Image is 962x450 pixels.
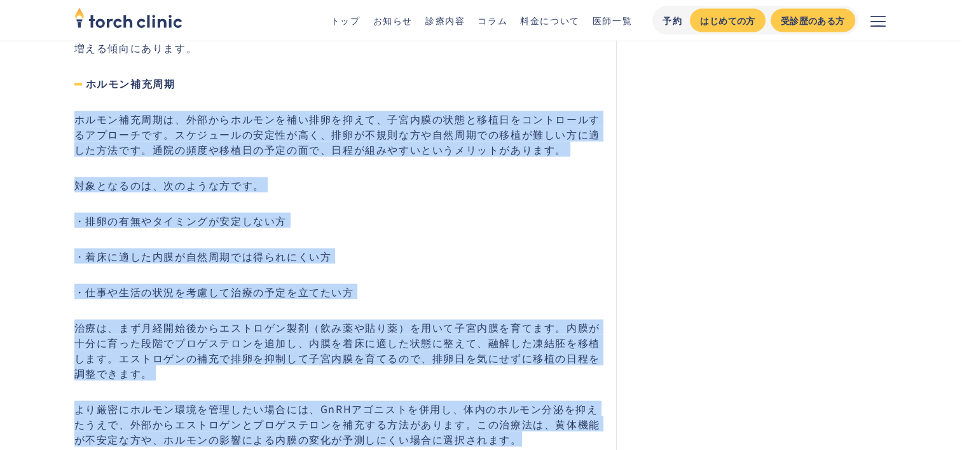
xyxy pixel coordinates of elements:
p: 対象となるのは、次のような方です。 [74,177,601,193]
p: より厳密にホルモン環境を管理したい場合には、GnRHアゴニストを併用し、体内のホルモン分泌を抑えたうえで、外部からエストロゲンとプロゲステロンを補充する方法があります。この治療法は、黄体機能が不... [74,401,601,447]
p: ・排卵の有無やタイミングが安定しない方 [74,213,601,228]
h4: ホルモン補充周期 [74,76,601,91]
a: 料金について [520,14,580,27]
div: 予約 [663,14,682,27]
p: ・仕事や生活の状況を考慮して治療の予定を立てたい方 [74,284,601,299]
a: 受診歴のある方 [771,9,855,32]
a: 診療内容 [425,14,465,27]
p: ホルモン補充周期は、外部からホルモンを補い排卵を抑えて、子宮内膜の状態と移植日をコントロールするアプローチです。スケジュールの安定性が高く、排卵が不規則な方や自然周期での移植が難しい方に適した方... [74,111,601,157]
div: 受診歴のある方 [781,14,845,27]
a: お知らせ [373,14,412,27]
a: コラム [478,14,507,27]
p: 治療は、まず月経開始後からエストロゲン製剤（飲み薬や貼り薬）を用いて子宮内膜を育てます。内膜が十分に育った段階でプロゲステロンを追加し、内膜を着床に適した状態に整えて、融解した凍結胚を移植します... [74,320,601,381]
div: はじめての方 [700,14,755,27]
a: トップ [331,14,361,27]
img: torch clinic [74,4,182,32]
a: はじめての方 [690,9,765,32]
p: ・着床に適した内膜が自然周期では得られにくい方 [74,249,601,264]
a: 医師一覧 [593,14,632,27]
a: home [74,9,182,32]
